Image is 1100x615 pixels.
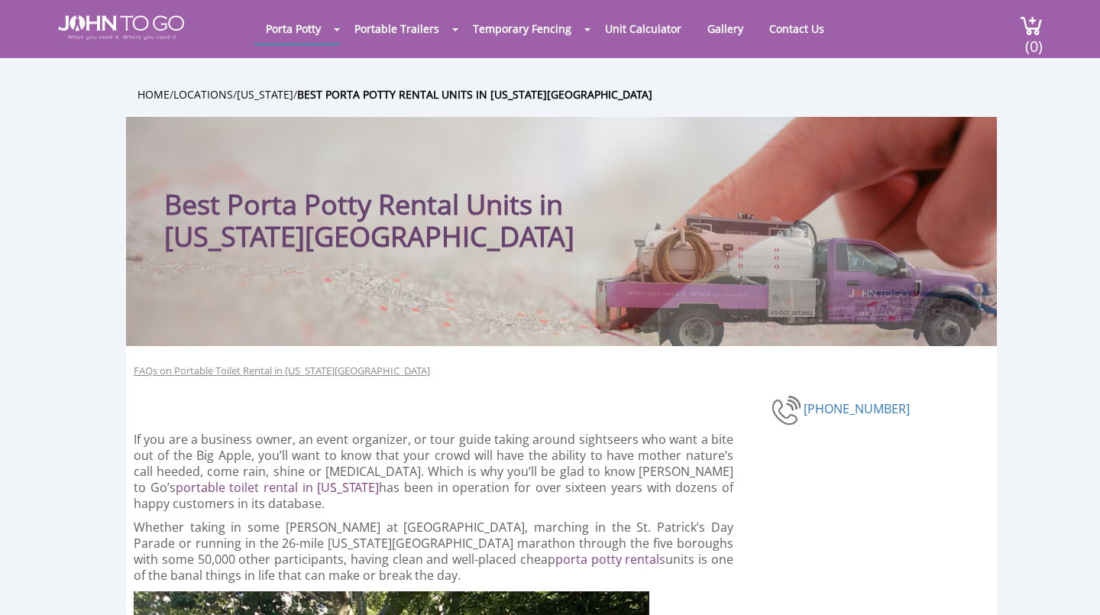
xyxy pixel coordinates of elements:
[1020,15,1043,36] img: cart a
[758,14,836,44] a: Contact Us
[254,14,332,44] a: Porta Potty
[696,14,755,44] a: Gallery
[137,86,1008,103] ul: / / /
[58,15,184,40] img: JOHN to go
[237,87,293,102] a: [US_STATE]
[176,479,380,496] a: portable toilet rental in [US_STATE]
[164,147,657,253] h1: Best Porta Potty Rental Units in [US_STATE][GEOGRAPHIC_DATA]
[772,393,804,427] img: phone-number
[134,364,430,378] a: FAQs on Portable Toilet Rental in [US_STATE][GEOGRAPHIC_DATA]
[577,204,989,346] img: Truck
[134,432,733,512] p: If you are a business owner, an event organizer, or tour guide taking around sightseers who want ...
[555,551,666,568] a: porta potty rentals
[804,400,910,416] a: [PHONE_NUMBER]
[594,14,693,44] a: Unit Calculator
[134,520,733,584] p: Whether taking in some [PERSON_NAME] at [GEOGRAPHIC_DATA], marching in the St. Patrick’s Day Para...
[297,87,652,102] a: Best Porta Potty Rental Units in [US_STATE][GEOGRAPHIC_DATA]
[343,14,451,44] a: Portable Trailers
[461,14,583,44] a: Temporary Fencing
[173,87,233,102] a: Locations
[1024,24,1043,57] span: (0)
[137,87,170,102] a: Home
[1039,554,1100,615] button: Live Chat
